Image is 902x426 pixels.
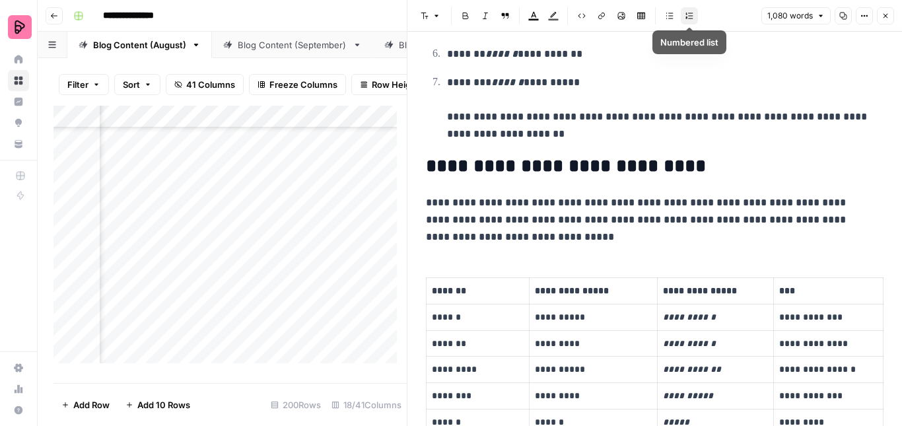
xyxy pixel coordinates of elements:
[186,78,235,91] span: 41 Columns
[326,394,407,415] div: 18/41 Columns
[238,38,347,52] div: Blog Content (September)
[8,15,32,39] img: Preply Logo
[8,400,29,421] button: Help + Support
[59,74,109,95] button: Filter
[8,133,29,155] a: Your Data
[8,378,29,400] a: Usage
[8,91,29,112] a: Insights
[67,32,212,58] a: Blog Content (August)
[8,49,29,70] a: Home
[73,398,110,411] span: Add Row
[8,70,29,91] a: Browse
[93,38,186,52] div: Blog Content (August)
[269,78,337,91] span: Freeze Columns
[8,112,29,133] a: Opportunities
[118,394,198,415] button: Add 10 Rows
[767,10,813,22] span: 1,080 words
[8,357,29,378] a: Settings
[53,394,118,415] button: Add Row
[67,78,88,91] span: Filter
[761,7,831,24] button: 1,080 words
[123,78,140,91] span: Sort
[249,74,346,95] button: Freeze Columns
[8,11,29,44] button: Workspace: Preply
[137,398,190,411] span: Add 10 Rows
[114,74,160,95] button: Sort
[166,74,244,95] button: 41 Columns
[212,32,373,58] a: Blog Content (September)
[399,38,480,52] div: Blog Content (July)
[373,32,506,58] a: Blog Content (July)
[351,74,428,95] button: Row Height
[265,394,326,415] div: 200 Rows
[372,78,419,91] span: Row Height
